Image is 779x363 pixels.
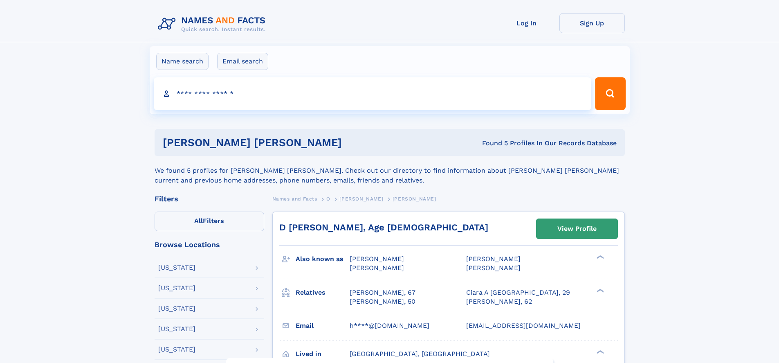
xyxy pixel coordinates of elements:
[155,212,264,231] label: Filters
[412,139,617,148] div: Found 5 Profiles In Our Records Database
[296,252,350,266] h3: Also known as
[155,13,272,35] img: Logo Names and Facts
[595,349,604,354] div: ❯
[163,138,412,148] h1: [PERSON_NAME] [PERSON_NAME]
[466,297,532,306] a: [PERSON_NAME], 62
[466,264,521,272] span: [PERSON_NAME]
[155,241,264,248] div: Browse Locations
[537,219,617,239] a: View Profile
[296,347,350,361] h3: Lived in
[217,53,268,70] label: Email search
[393,196,436,202] span: [PERSON_NAME]
[466,322,581,329] span: [EMAIL_ADDRESS][DOMAIN_NAME]
[494,13,559,33] a: Log In
[155,156,625,185] div: We found 5 profiles for [PERSON_NAME] [PERSON_NAME]. Check out our directory to find information ...
[595,255,604,260] div: ❯
[350,297,415,306] a: [PERSON_NAME], 50
[559,13,625,33] a: Sign Up
[595,288,604,293] div: ❯
[339,194,383,204] a: [PERSON_NAME]
[350,288,415,297] a: [PERSON_NAME], 67
[272,194,317,204] a: Names and Facts
[296,286,350,300] h3: Relatives
[350,350,490,358] span: [GEOGRAPHIC_DATA], [GEOGRAPHIC_DATA]
[557,219,597,238] div: View Profile
[296,319,350,333] h3: Email
[339,196,383,202] span: [PERSON_NAME]
[350,264,404,272] span: [PERSON_NAME]
[194,217,203,225] span: All
[154,77,592,110] input: search input
[466,255,521,263] span: [PERSON_NAME]
[158,305,195,312] div: [US_STATE]
[158,264,195,271] div: [US_STATE]
[326,196,330,202] span: O
[158,346,195,353] div: [US_STATE]
[155,195,264,203] div: Filters
[466,288,570,297] a: Ciara A [GEOGRAPHIC_DATA], 29
[595,77,625,110] button: Search Button
[158,285,195,291] div: [US_STATE]
[326,194,330,204] a: O
[158,326,195,332] div: [US_STATE]
[156,53,209,70] label: Name search
[350,255,404,263] span: [PERSON_NAME]
[279,222,488,232] a: D [PERSON_NAME], Age [DEMOGRAPHIC_DATA]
